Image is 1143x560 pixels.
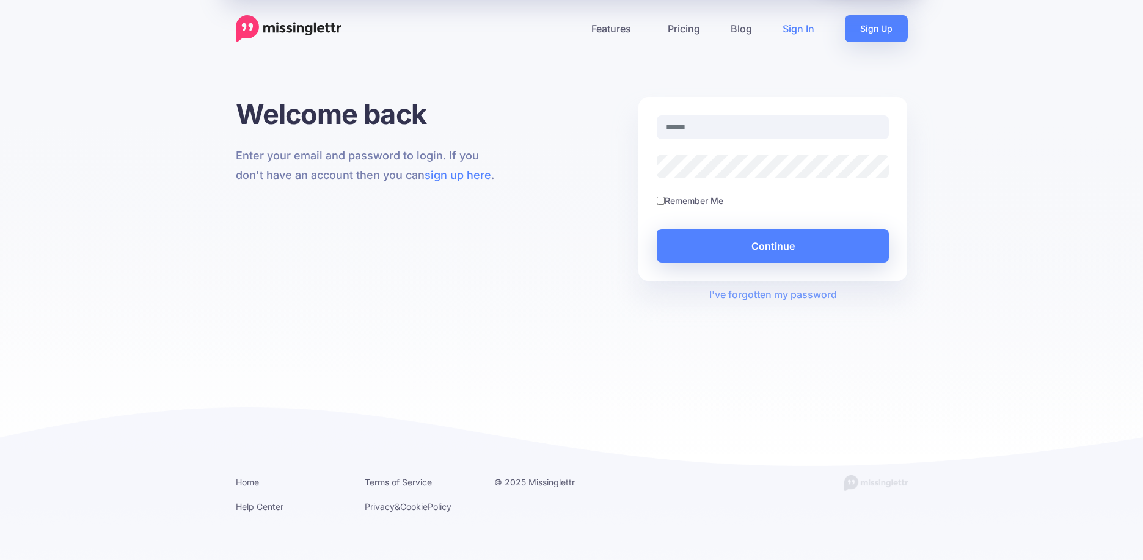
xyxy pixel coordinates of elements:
[767,15,830,42] a: Sign In
[236,146,505,185] p: Enter your email and password to login. If you don't have an account then you can .
[845,15,908,42] a: Sign Up
[576,15,652,42] a: Features
[425,169,491,181] a: sign up here
[652,15,715,42] a: Pricing
[236,477,259,487] a: Home
[365,477,432,487] a: Terms of Service
[657,229,889,263] button: Continue
[715,15,767,42] a: Blog
[365,499,476,514] li: & Policy
[365,501,395,512] a: Privacy
[494,475,605,490] li: © 2025 Missinglettr
[709,288,837,300] a: I've forgotten my password
[665,194,723,208] label: Remember Me
[400,501,428,512] a: Cookie
[236,97,505,131] h1: Welcome back
[236,501,283,512] a: Help Center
